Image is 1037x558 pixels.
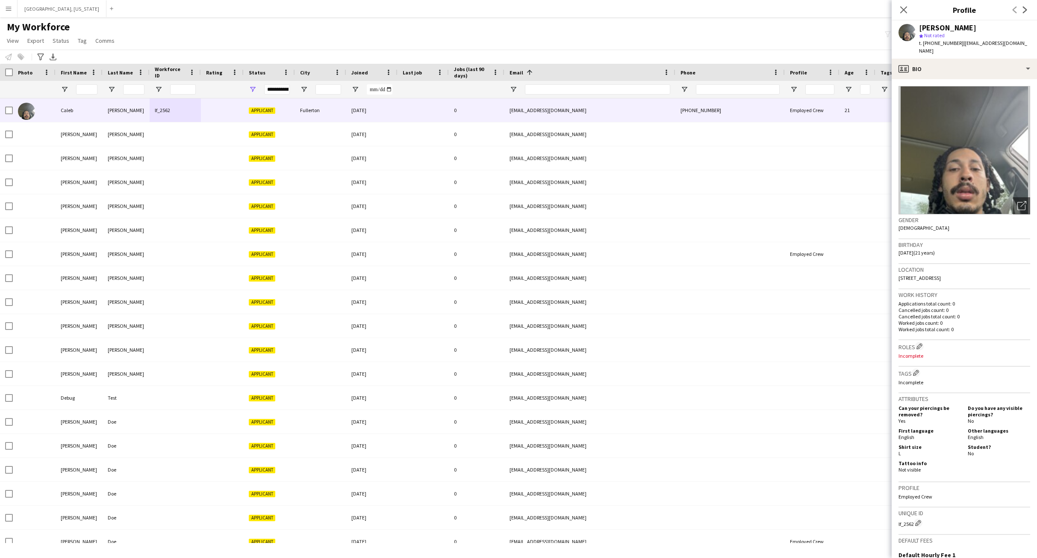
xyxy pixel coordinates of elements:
div: [PERSON_NAME] [56,194,103,218]
p: Worked jobs count: 0 [899,320,1030,326]
input: Age Filter Input [860,84,870,95]
p: Incomplete [899,353,1030,359]
div: 0 [449,122,504,146]
div: [DATE] [346,506,398,529]
h5: Student? [968,444,1030,450]
input: Profile Filter Input [805,84,834,95]
div: [PERSON_NAME] [103,266,150,290]
div: Doe [103,530,150,553]
button: Open Filter Menu [351,86,359,93]
div: [DATE] [346,194,398,218]
img: Caleb Garner [18,103,35,120]
div: [EMAIL_ADDRESS][DOMAIN_NAME] [504,458,675,481]
div: Test [103,386,150,410]
input: Workforce ID Filter Input [170,84,196,95]
h3: Attributes [899,395,1030,403]
span: L [899,450,901,457]
div: [PERSON_NAME] [103,314,150,338]
h3: Location [899,266,1030,273]
button: Open Filter Menu [249,86,256,93]
div: [EMAIL_ADDRESS][DOMAIN_NAME] [504,266,675,290]
input: Email Filter Input [525,84,670,95]
div: [PERSON_NAME] [56,242,103,266]
h5: Tattoo info [899,460,961,466]
div: 0 [449,98,504,122]
span: Last Name [108,69,133,76]
span: Photo [18,69,32,76]
div: [PERSON_NAME] [103,98,150,122]
div: Employed Crew [785,98,840,122]
div: Employed Crew [785,530,840,553]
span: First Name [61,69,87,76]
div: Open photos pop-in [1013,197,1030,214]
button: Open Filter Menu [300,86,308,93]
div: [DATE] [346,146,398,170]
div: [EMAIL_ADDRESS][DOMAIN_NAME] [504,122,675,146]
div: 0 [449,290,504,314]
span: Applicant [249,395,275,401]
div: [DATE] [346,170,398,194]
div: [EMAIL_ADDRESS][DOMAIN_NAME] [504,290,675,314]
div: [PERSON_NAME] [56,290,103,314]
div: [PERSON_NAME] [56,146,103,170]
div: [EMAIL_ADDRESS][DOMAIN_NAME] [504,146,675,170]
div: [DATE] [346,530,398,553]
input: First Name Filter Input [76,84,97,95]
span: | [EMAIL_ADDRESS][DOMAIN_NAME] [919,40,1027,54]
div: [PERSON_NAME] [103,290,150,314]
span: Applicant [249,515,275,521]
div: [PERSON_NAME] [56,338,103,362]
div: [DATE] [346,242,398,266]
div: [PERSON_NAME] [103,194,150,218]
button: [GEOGRAPHIC_DATA], [US_STATE] [18,0,106,17]
span: No [968,418,974,424]
span: Applicant [249,299,275,306]
div: 21 [840,98,875,122]
h5: Other languages [968,427,1030,434]
div: Debug [56,386,103,410]
div: Doe [103,434,150,457]
div: 0 [449,266,504,290]
img: Crew avatar or photo [899,86,1030,214]
div: 0 [449,218,504,242]
span: Export [27,37,44,45]
span: Applicant [249,371,275,377]
p: Cancelled jobs count: 0 [899,307,1030,313]
div: [PERSON_NAME] [919,24,976,32]
div: [PERSON_NAME] [56,362,103,386]
div: [EMAIL_ADDRESS][DOMAIN_NAME] [504,410,675,433]
p: Cancelled jobs total count: 0 [899,313,1030,320]
div: [EMAIL_ADDRESS][DOMAIN_NAME] [504,242,675,266]
span: Phone [681,69,695,76]
span: Yes [899,418,905,424]
span: Applicant [249,251,275,258]
div: Employed Crew [785,242,840,266]
div: [EMAIL_ADDRESS][DOMAIN_NAME] [504,338,675,362]
div: [PERSON_NAME] [56,506,103,529]
span: Rating [206,69,222,76]
p: Worked jobs total count: 0 [899,326,1030,332]
app-action-btn: Export XLSX [48,52,58,62]
span: Applicant [249,539,275,545]
input: Phone Filter Input [696,84,780,95]
div: [PERSON_NAME] [56,218,103,242]
div: [PERSON_NAME] [103,362,150,386]
div: [DATE] [346,218,398,242]
span: Workforce ID [155,66,186,79]
div: 0 [449,194,504,218]
button: Open Filter Menu [790,86,798,93]
span: Status [53,37,69,45]
span: t. [PHONE_NUMBER] [919,40,963,46]
div: [DATE] [346,458,398,481]
div: [PERSON_NAME] [56,434,103,457]
div: [DATE] [346,482,398,505]
div: 0 [449,338,504,362]
div: Doe [103,506,150,529]
h5: Do you have any visible piercings? [968,405,1030,418]
span: Comms [95,37,115,45]
h5: Shirt size [899,444,961,450]
span: Tags [881,69,892,76]
div: [PHONE_NUMBER] [675,98,785,122]
span: Applicant [249,419,275,425]
div: [PERSON_NAME] [103,242,150,266]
